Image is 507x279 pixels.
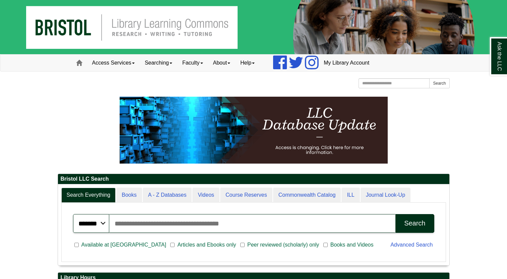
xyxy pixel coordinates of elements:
[58,174,449,184] h2: Bristol LLC Search
[273,188,341,203] a: Commonwealth Catalog
[175,241,239,249] span: Articles and Ebooks only
[79,241,169,249] span: Available at [GEOGRAPHIC_DATA]
[177,55,208,71] a: Faculty
[61,188,116,203] a: Search Everything
[323,242,328,248] input: Books and Videos
[341,188,360,203] a: ILL
[74,242,79,248] input: Available at [GEOGRAPHIC_DATA]
[240,242,245,248] input: Peer reviewed (scholarly) only
[361,188,410,203] a: Journal Look-Up
[395,214,434,233] button: Search
[143,188,192,203] a: A - Z Databases
[116,188,142,203] a: Books
[429,78,449,88] button: Search
[87,55,140,71] a: Access Services
[120,97,388,164] img: HTML tutorial
[170,242,175,248] input: Articles and Ebooks only
[328,241,376,249] span: Books and Videos
[140,55,177,71] a: Searching
[245,241,322,249] span: Peer reviewed (scholarly) only
[192,188,219,203] a: Videos
[404,219,425,227] div: Search
[208,55,236,71] a: About
[319,55,374,71] a: My Library Account
[390,242,433,248] a: Advanced Search
[220,188,272,203] a: Course Reserves
[235,55,260,71] a: Help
